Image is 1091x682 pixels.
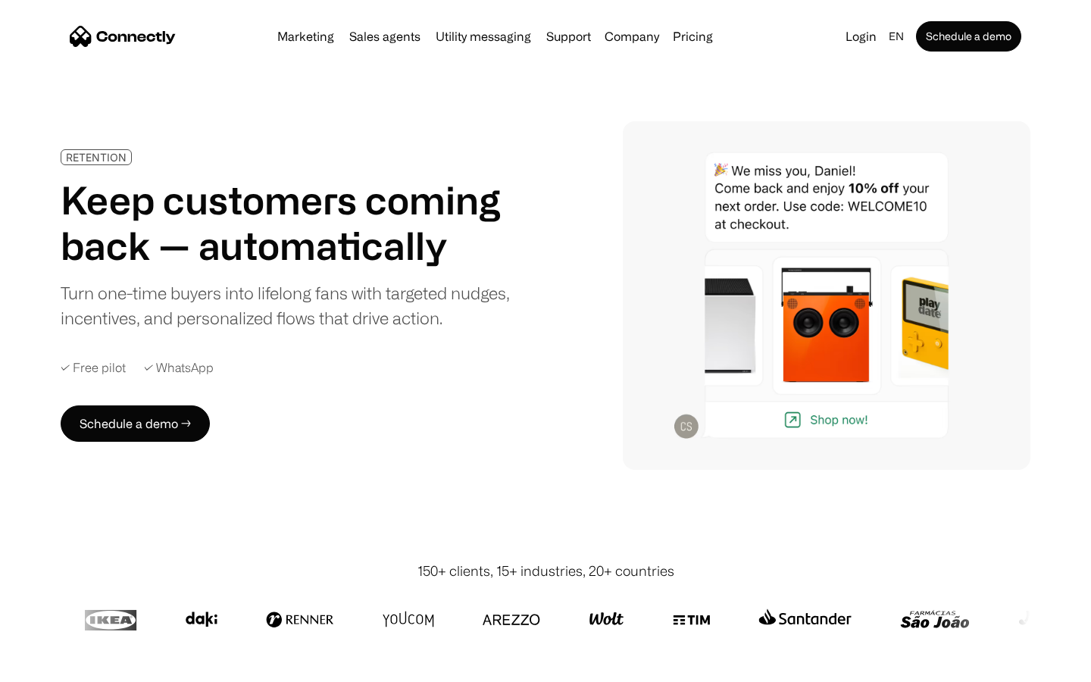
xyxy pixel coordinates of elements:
[417,561,674,581] div: 150+ clients, 15+ industries, 20+ countries
[916,21,1021,52] a: Schedule a demo
[61,280,521,330] div: Turn one-time buyers into lifelong fans with targeted nudges, incentives, and personalized flows ...
[15,654,91,677] aside: Language selected: English
[889,26,904,47] div: en
[605,26,659,47] div: Company
[61,177,521,268] h1: Keep customers coming back — automatically
[540,30,597,42] a: Support
[667,30,719,42] a: Pricing
[839,26,883,47] a: Login
[271,30,340,42] a: Marketing
[61,361,126,375] div: ✓ Free pilot
[430,30,537,42] a: Utility messaging
[144,361,214,375] div: ✓ WhatsApp
[30,655,91,677] ul: Language list
[343,30,427,42] a: Sales agents
[66,152,127,163] div: RETENTION
[61,405,210,442] a: Schedule a demo →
